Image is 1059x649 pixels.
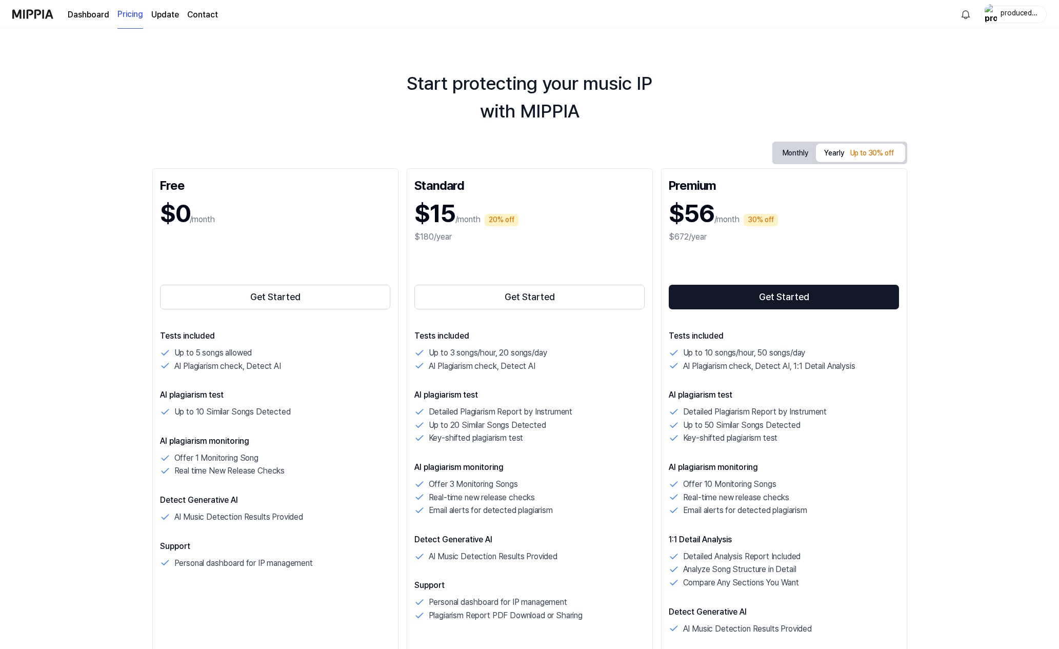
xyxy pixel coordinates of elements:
[960,8,972,21] img: 알림
[160,285,391,309] button: Get Started
[683,491,790,504] p: Real-time new release checks
[160,494,391,506] p: Detect Generative AI
[414,534,645,546] p: Detect Generative AI
[429,478,518,491] p: Offer 3 Monitoring Songs
[669,196,714,231] h1: $56
[414,389,645,401] p: AI plagiarism test
[68,9,109,21] a: Dashboard
[429,405,573,419] p: Detailed Plagiarism Report by Instrument
[160,435,391,447] p: AI plagiarism monitoring
[429,491,535,504] p: Real-time new release checks
[174,557,313,570] p: Personal dashboard for IP management
[174,451,258,465] p: Offer 1 Monitoring Song
[414,330,645,342] p: Tests included
[669,283,900,311] a: Get Started
[985,4,997,25] img: profile
[160,389,391,401] p: AI plagiarism test
[429,346,547,360] p: Up to 3 songs/hour, 20 songs/day
[669,176,900,192] div: Premium
[174,346,252,360] p: Up to 5 songs allowed
[683,478,776,491] p: Offer 10 Monitoring Songs
[174,510,303,524] p: AI Music Detection Results Provided
[429,360,535,373] p: AI Plagiarism check, Detect AI
[669,534,900,546] p: 1:1 Detail Analysis
[683,346,806,360] p: Up to 10 songs/hour, 50 songs/day
[774,145,816,161] button: Monthly
[1000,8,1040,19] div: producedbydk
[683,431,778,445] p: Key-shifted plagiarism test
[683,563,796,576] p: Analyze Song Structure in Detail
[160,176,391,192] div: Free
[414,283,645,311] a: Get Started
[669,606,900,618] p: Detect Generative AI
[429,419,546,432] p: Up to 20 Similar Songs Detected
[414,285,645,309] button: Get Started
[429,504,553,517] p: Email alerts for detected plagiarism
[151,9,179,21] a: Update
[669,231,900,243] div: $672/year
[455,213,481,226] p: /month
[683,419,801,432] p: Up to 50 Similar Songs Detected
[429,596,567,609] p: Personal dashboard for IP management
[117,1,143,29] a: Pricing
[669,285,900,309] button: Get Started
[744,214,778,226] div: 30% off
[187,9,218,21] a: Contact
[160,283,391,311] a: Get Started
[414,579,645,592] p: Support
[160,540,391,553] p: Support
[429,609,583,622] p: Plagiarism Report PDF Download or Sharing
[160,330,391,342] p: Tests included
[669,389,900,401] p: AI plagiarism test
[683,576,799,589] p: Compare Any Sections You Want
[714,213,740,226] p: /month
[816,144,905,162] button: Yearly
[981,6,1047,23] button: profileproducedbydk
[414,196,455,231] h1: $15
[683,622,812,636] p: AI Music Detection Results Provided
[174,360,281,373] p: AI Plagiarism check, Detect AI
[414,231,645,243] div: $180/year
[847,147,897,160] div: Up to 30% off
[683,360,855,373] p: AI Plagiarism check, Detect AI, 1:1 Detail Analysis
[485,214,518,226] div: 20% off
[683,550,801,563] p: Detailed Analysis Report Included
[160,196,190,231] h1: $0
[414,461,645,474] p: AI plagiarism monitoring
[669,330,900,342] p: Tests included
[174,405,291,419] p: Up to 10 Similar Songs Detected
[414,176,645,192] div: Standard
[429,431,524,445] p: Key-shifted plagiarism test
[669,461,900,474] p: AI plagiarism monitoring
[190,213,215,226] p: /month
[683,504,807,517] p: Email alerts for detected plagiarism
[683,405,827,419] p: Detailed Plagiarism Report by Instrument
[429,550,557,563] p: AI Music Detection Results Provided
[174,464,285,478] p: Real time New Release Checks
